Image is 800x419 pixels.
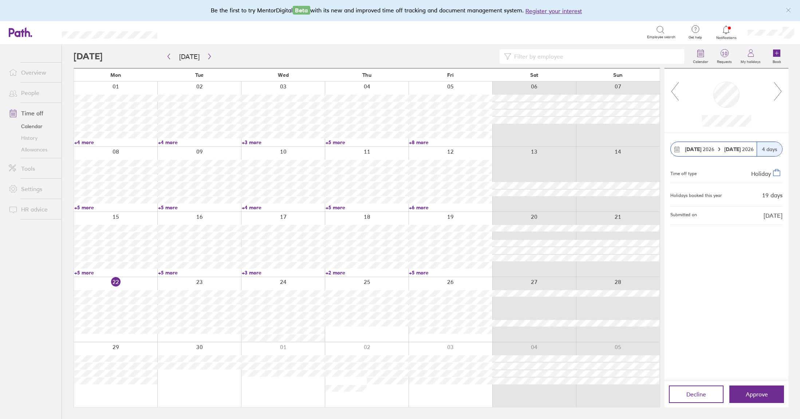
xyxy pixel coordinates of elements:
[714,25,738,40] a: Notifications
[3,86,62,100] a: People
[158,204,241,211] a: +5 more
[683,35,707,40] span: Get help
[689,45,713,68] a: Calendar
[713,45,736,68] a: 10Requests
[713,51,736,56] span: 10
[764,212,783,219] span: [DATE]
[74,139,157,146] a: +4 more
[158,269,241,276] a: +5 more
[211,6,589,15] div: Be the first to try MentorDigital with its new and improved time off tracking and document manage...
[757,142,782,156] div: 4 days
[74,204,157,211] a: +5 more
[746,391,768,398] span: Approve
[768,58,785,64] label: Book
[3,182,62,196] a: Settings
[729,386,784,403] button: Approve
[3,202,62,217] a: HR advice
[724,146,742,153] strong: [DATE]
[242,139,325,146] a: +3 more
[3,161,62,176] a: Tools
[713,58,736,64] label: Requests
[173,51,205,63] button: [DATE]
[689,58,713,64] label: Calendar
[736,45,765,68] a: My holidays
[670,168,697,177] div: Time off type
[362,72,371,78] span: Thu
[762,192,783,198] div: 19 days
[765,45,788,68] a: Book
[511,50,680,63] input: Filter by employee
[293,6,310,15] span: Beta
[686,391,706,398] span: Decline
[736,58,765,64] label: My holidays
[326,269,409,276] a: +2 more
[685,146,701,153] strong: [DATE]
[724,146,754,152] span: 2026
[278,72,289,78] span: Wed
[670,212,697,219] span: Submitted on
[409,269,492,276] a: +5 more
[530,72,538,78] span: Sat
[670,193,722,198] div: Holidays booked this year
[74,269,157,276] a: +5 more
[409,139,492,146] a: +8 more
[3,132,62,144] a: History
[751,170,771,177] span: Holiday
[177,29,196,35] div: Search
[613,72,623,78] span: Sun
[326,139,409,146] a: +5 more
[158,139,241,146] a: +4 more
[195,72,204,78] span: Tue
[685,146,714,152] span: 2026
[242,204,325,211] a: +4 more
[3,144,62,155] a: Allowances
[3,106,62,120] a: Time off
[647,35,675,39] span: Employee search
[669,386,724,403] button: Decline
[110,72,121,78] span: Mon
[3,120,62,132] a: Calendar
[714,36,738,40] span: Notifications
[326,204,409,211] a: +5 more
[447,72,454,78] span: Fri
[525,7,582,15] button: Register your interest
[242,269,325,276] a: +3 more
[3,65,62,80] a: Overview
[409,204,492,211] a: +6 more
